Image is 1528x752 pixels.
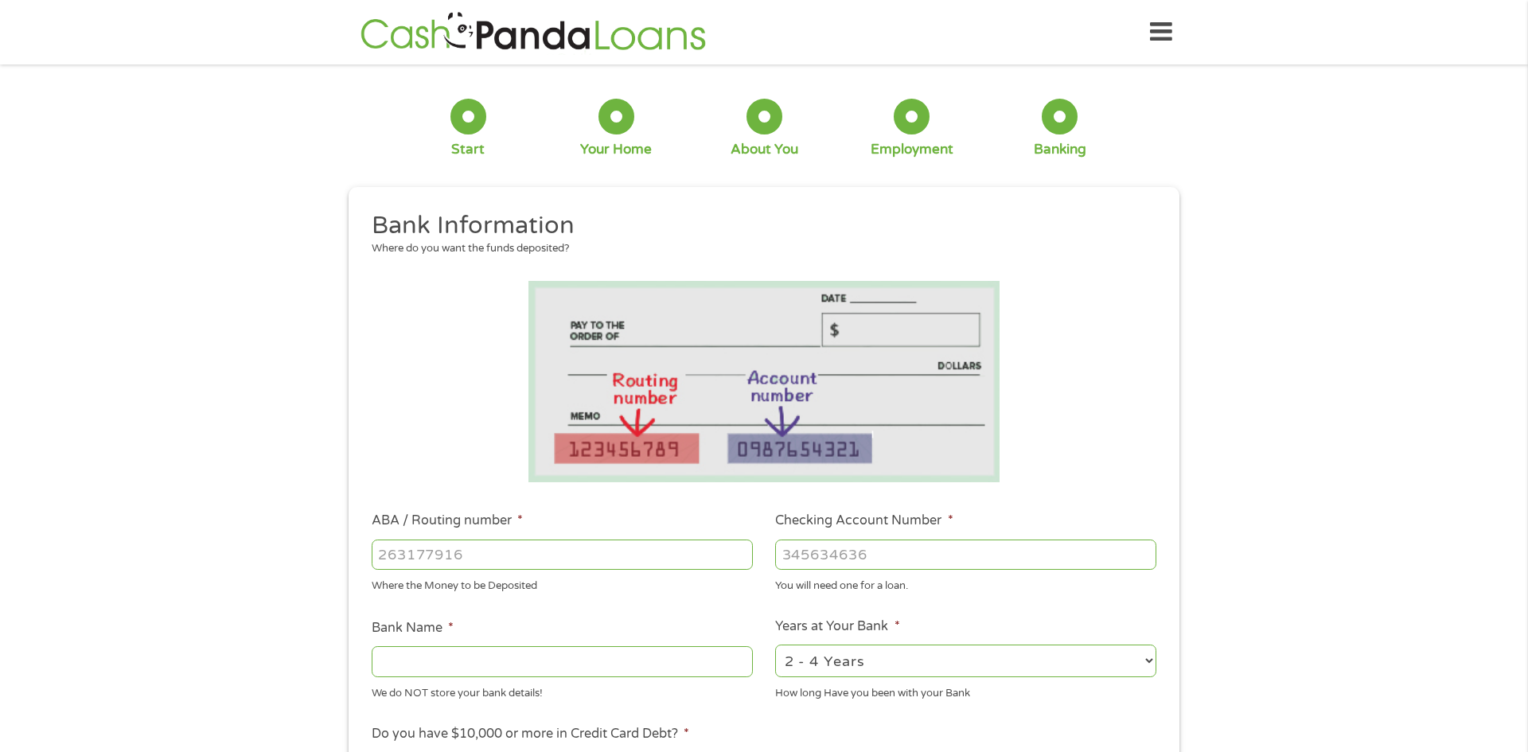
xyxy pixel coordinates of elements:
[731,141,798,158] div: About You
[775,512,953,529] label: Checking Account Number
[775,540,1156,570] input: 345634636
[1034,141,1086,158] div: Banking
[528,281,1000,482] img: Routing number location
[372,680,753,701] div: We do NOT store your bank details!
[356,10,711,55] img: GetLoanNow Logo
[871,141,953,158] div: Employment
[580,141,652,158] div: Your Home
[775,573,1156,594] div: You will need one for a loan.
[775,618,899,635] label: Years at Your Bank
[775,680,1156,701] div: How long Have you been with your Bank
[372,210,1145,242] h2: Bank Information
[372,726,689,742] label: Do you have $10,000 or more in Credit Card Debt?
[372,573,753,594] div: Where the Money to be Deposited
[372,540,753,570] input: 263177916
[372,620,454,637] label: Bank Name
[451,141,485,158] div: Start
[372,512,523,529] label: ABA / Routing number
[372,241,1145,257] div: Where do you want the funds deposited?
